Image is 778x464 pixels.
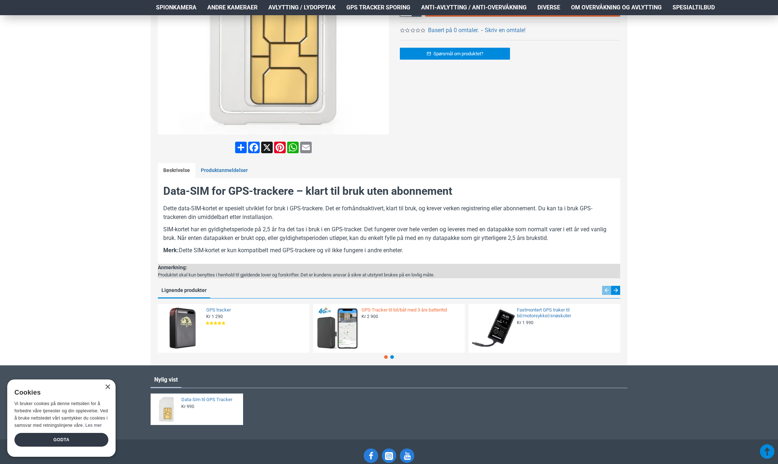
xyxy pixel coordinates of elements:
b: Merk: [163,247,179,254]
span: Go to slide 1 [384,355,388,359]
a: Pinterest [273,142,286,153]
span: Spionkamera [156,3,196,12]
span: Kr 1 290 [206,314,223,319]
img: GPS tracker [160,306,204,351]
div: Anmerkning: [158,264,435,271]
img: Data-Sim til GPS Tracker [153,396,180,422]
a: Spørsmål om produktet? [400,48,510,60]
b: - [481,27,483,34]
img: Fastmontert GPS traker til bil/motorsykkel/snøskuter [471,306,515,351]
p: SIM-kortet har en gyldighetsperiode på 2,5 år fra det tas i bruk i en GPS-tracker. Det fungerer o... [163,225,615,242]
span: Om overvåkning og avlytting [571,3,662,12]
span: Kr 990 [181,404,194,409]
div: Godta [14,433,108,447]
a: GPS Tracker til bil/båt med 3 års batteritid [362,307,461,313]
span: Kr 2 900 [362,314,378,319]
a: Nylig vist [151,373,181,387]
a: WhatsApp [286,142,299,153]
div: Next slide [611,286,620,295]
span: Andre kameraer [207,3,258,12]
h2: Data-SIM for GPS-trackere – klart til bruk uten abonnement [163,184,615,199]
a: Les mer, opens a new window [85,423,101,428]
span: Go to slide 2 [390,355,394,359]
span: GPS Tracker Sporing [346,3,410,12]
div: Cookies [14,385,104,400]
a: Lignende produkter [158,285,210,297]
a: X [260,142,273,153]
span: Vi bruker cookies på denne nettsiden for å forbedre våre tjenester og din opplevelse. Ved å bruke... [14,401,108,428]
a: Fastmontert GPS traker til bil/motorsykkel/snøskuter [517,307,616,319]
img: GPS Tracker til bil/båt med 3 års batteritid [316,306,360,351]
div: Produktet skal kun benyttes i henhold til gjeldende lover og forskrifter. Det er kundens ansvar å... [158,271,435,279]
span: Avlytting / Lydopptak [268,3,336,12]
div: Previous slide [602,286,611,295]
span: Spesialtilbud [673,3,715,12]
a: Produktanmeldelser [195,163,253,178]
span: Diverse [537,3,560,12]
span: Kr 1 990 [517,320,533,326]
p: Dette SIM-kortet er kun kompatibelt med GPS-trackere og vil ikke fungere i andre enheter. [163,246,615,255]
a: Basert på 0 omtaler. [428,26,479,35]
a: Skriv en omtale! [485,26,526,35]
a: Share [234,142,247,153]
div: Close [105,384,110,390]
span: Anti-avlytting / Anti-overvåkning [421,3,527,12]
a: GPS tracker [206,307,305,313]
a: Facebook [247,142,260,153]
a: Beskrivelse [158,163,195,178]
p: Dette data-SIM-kortet er spesielt utviklet for bruk i GPS-trackere. Det er forhåndsaktivert, klar... [163,204,615,222]
a: Data-Sim til GPS Tracker [181,397,239,403]
a: Email [299,142,312,153]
